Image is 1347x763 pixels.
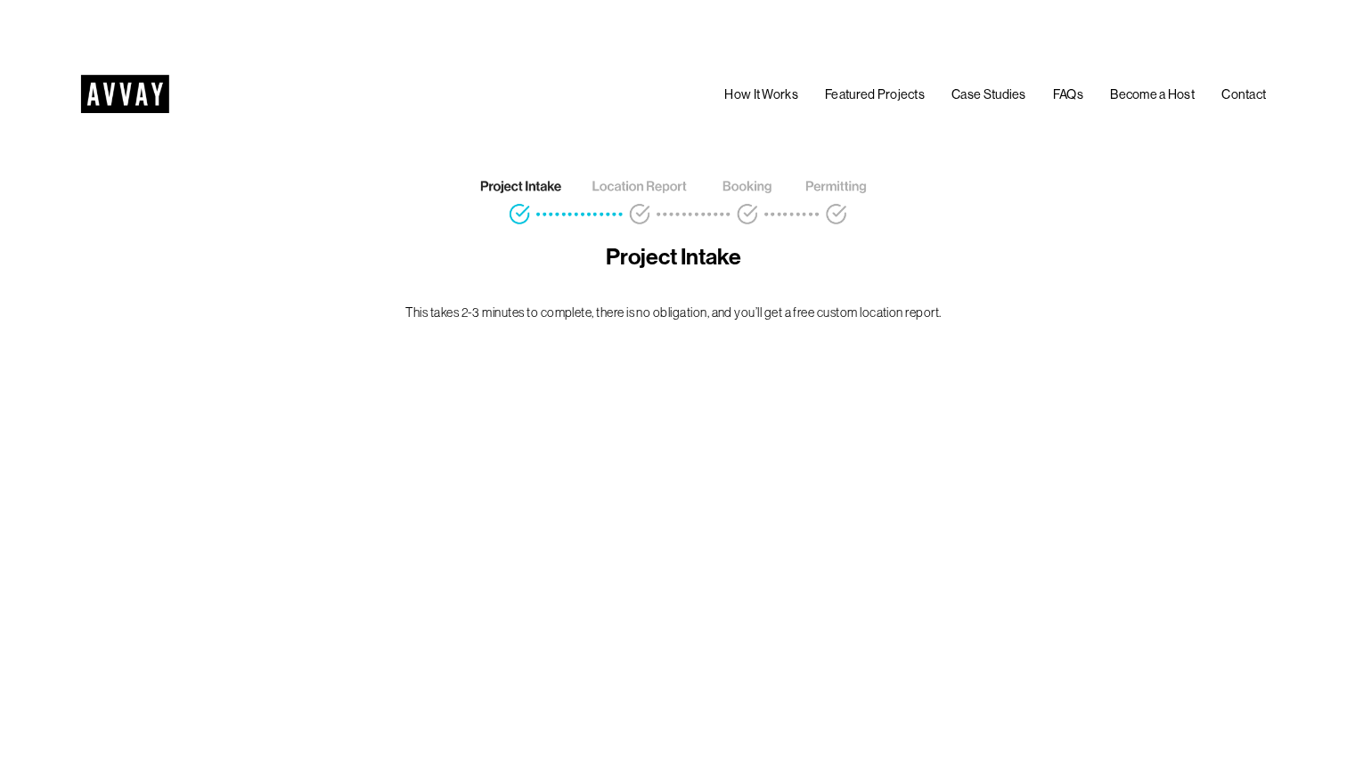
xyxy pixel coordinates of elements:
[951,85,1025,106] a: Case Studies
[1221,85,1266,106] a: Contact
[1053,85,1083,106] a: FAQs
[724,85,797,106] a: How It Works
[380,304,967,323] p: This takes 2-3 minutes to complete, there is no obligation, and you’ll get a free custom location...
[81,75,169,113] img: AVVAY - The First Nationwide Location Scouting Co.
[380,243,967,272] h4: Project Intake
[1110,85,1195,106] a: Become a Host
[825,85,925,106] a: Featured Projects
